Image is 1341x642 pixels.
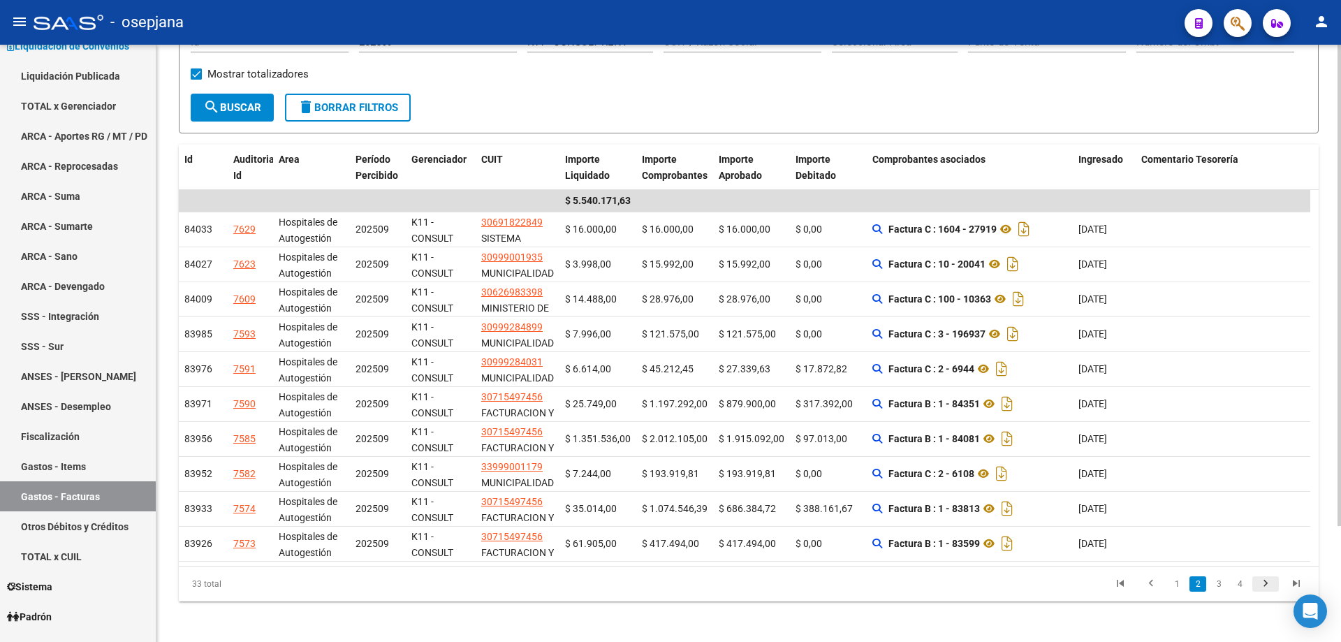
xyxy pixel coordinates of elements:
[279,426,337,453] span: Hospitales de Autogestión
[1078,503,1107,514] span: [DATE]
[888,258,985,270] strong: Factura C : 10 - 20041
[411,531,453,574] span: K11 - CONSULT RENT
[790,145,867,191] datatable-header-cell: Importe Debitado
[719,398,776,409] span: $ 879.900,00
[411,286,453,330] span: K11 - CONSULT RENT
[719,328,776,340] span: $ 121.575,00
[411,217,453,260] span: K11 - CONSULT RENT
[184,503,212,514] span: 83933
[642,398,708,409] span: $ 1.197.292,00
[796,224,822,235] span: $ 0,00
[796,468,822,479] span: $ 0,00
[636,145,713,191] datatable-header-cell: Importe Comprobantes
[481,442,554,517] span: FACTURACION Y COBRANZA DE LOS EFECTORES PUBLICOS S.E.
[1252,576,1279,592] a: go to next page
[888,328,985,340] strong: Factura C : 3 - 196937
[719,258,770,270] span: $ 15.992,00
[279,531,337,558] span: Hospitales de Autogestión
[1004,253,1022,275] i: Descargar documento
[233,536,256,552] div: 7573
[642,258,694,270] span: $ 15.992,00
[350,145,406,191] datatable-header-cell: Período Percibido
[411,391,453,435] span: K11 - CONSULT RENT
[411,251,453,295] span: K11 - CONSULT RENT
[481,512,554,587] span: FACTURACION Y COBRANZA DE LOS EFECTORES PUBLICOS S.E.
[642,293,694,305] span: $ 28.976,00
[872,154,985,165] span: Comprobantes asociados
[233,291,256,307] div: 7609
[565,398,617,409] span: $ 25.749,00
[356,258,389,270] span: 202509
[565,468,611,479] span: $ 7.244,00
[233,154,274,181] span: Auditoria Id
[565,503,617,514] span: $ 35.014,00
[888,468,974,479] strong: Factura C : 2 - 6108
[998,393,1016,415] i: Descargar documento
[481,154,503,165] span: CUIT
[356,328,389,340] span: 202509
[406,145,476,191] datatable-header-cell: Gerenciador
[1004,323,1022,345] i: Descargar documento
[642,363,694,374] span: $ 45.212,45
[411,356,453,400] span: K11 - CONSULT RENT
[110,7,184,38] span: - osepjana
[285,94,411,122] button: Borrar Filtros
[1009,288,1027,310] i: Descargar documento
[888,398,980,409] strong: Factura B : 1 - 84351
[481,547,554,622] span: FACTURACION Y COBRANZA DE LOS EFECTORES PUBLICOS S.E.
[1078,293,1107,305] span: [DATE]
[279,461,337,488] span: Hospitales de Autogestión
[796,258,822,270] span: $ 0,00
[565,328,611,340] span: $ 7.996,00
[565,433,631,444] span: $ 1.351.536,00
[565,224,617,235] span: $ 16.000,00
[233,466,256,482] div: 7582
[228,145,273,191] datatable-header-cell: Auditoria Id
[888,293,991,305] strong: Factura C : 100 - 10363
[1078,538,1107,549] span: [DATE]
[796,503,853,514] span: $ 388.161,67
[7,38,129,54] span: Liquidación de Convenios
[233,326,256,342] div: 7593
[888,363,974,374] strong: Factura C : 2 - 6944
[888,224,997,235] strong: Factura C : 1604 - 27919
[207,66,309,82] span: Mostrar totalizadores
[279,391,337,418] span: Hospitales de Autogestión
[1073,145,1136,191] datatable-header-cell: Ingresado
[356,154,398,181] span: Período Percibido
[998,497,1016,520] i: Descargar documento
[642,224,694,235] span: $ 16.000,00
[1168,576,1185,592] a: 1
[184,538,212,549] span: 83926
[998,532,1016,555] i: Descargar documento
[888,433,980,444] strong: Factura B : 1 - 84081
[1229,572,1250,596] li: page 4
[481,337,554,365] span: MUNICIPALIDAD DE TIGRE
[1078,154,1123,165] span: Ingresado
[642,538,699,549] span: $ 417.494,00
[481,251,543,263] span: 30999001935
[279,217,337,244] span: Hospitales de Autogestión
[279,286,337,314] span: Hospitales de Autogestión
[559,145,636,191] datatable-header-cell: Importe Liquidado
[719,433,784,444] span: $ 1.915.092,00
[992,358,1011,380] i: Descargar documento
[481,531,543,542] span: 30715497456
[184,328,212,340] span: 83985
[1166,572,1187,596] li: page 1
[565,154,610,181] span: Importe Liquidado
[1187,572,1208,596] li: page 2
[481,286,543,298] span: 30626983398
[1078,433,1107,444] span: [DATE]
[1231,576,1248,592] a: 4
[1107,576,1134,592] a: go to first page
[1136,145,1310,191] datatable-header-cell: Comentario Tesorería
[481,268,576,311] span: MUNICIPALIDAD [PERSON_NAME][GEOGRAPHIC_DATA]
[11,13,28,30] mat-icon: menu
[233,396,256,412] div: 7590
[796,293,822,305] span: $ 0,00
[203,99,220,115] mat-icon: search
[565,293,617,305] span: $ 14.488,00
[279,251,337,279] span: Hospitales de Autogestión
[481,461,543,472] span: 33999001179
